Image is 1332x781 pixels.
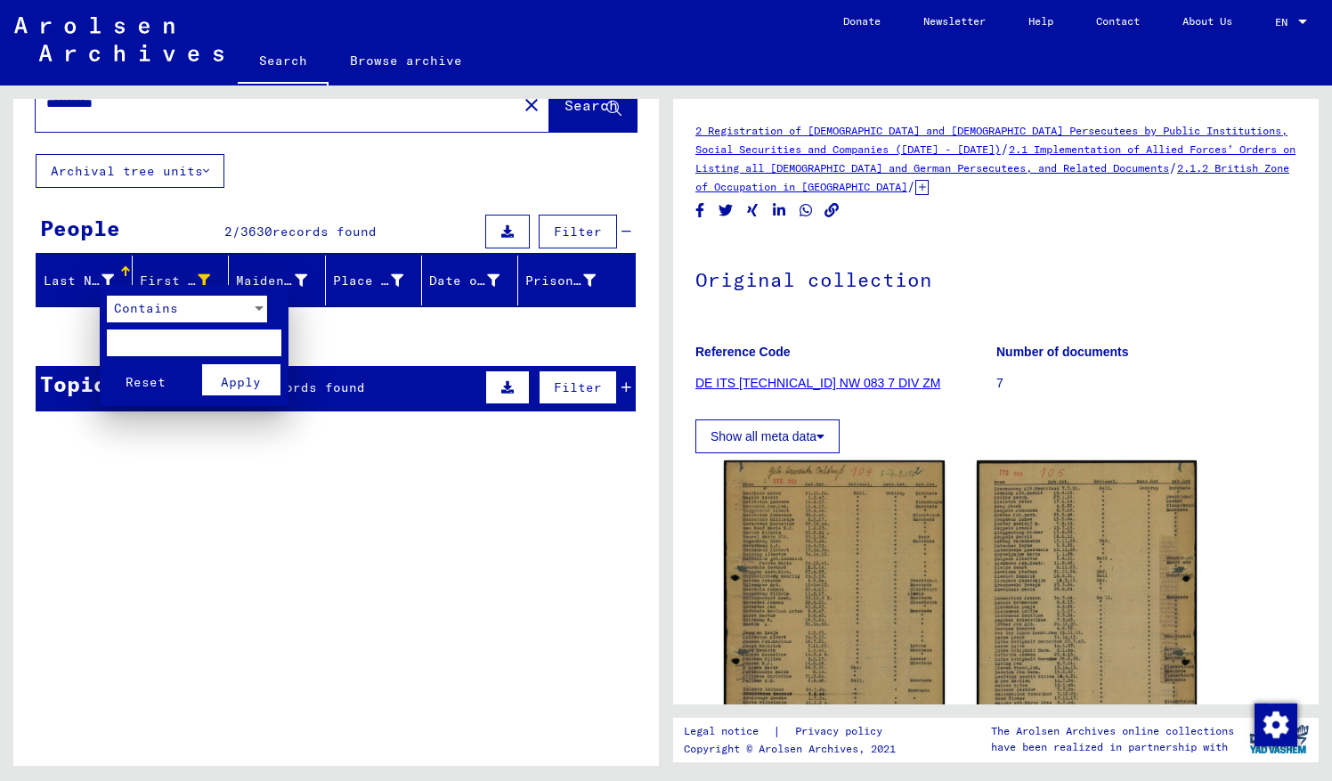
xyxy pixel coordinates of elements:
span: Reset [126,374,166,390]
button: Reset [107,364,185,395]
button: Apply [202,364,280,395]
img: Change consent [1255,704,1297,746]
span: Apply [221,374,261,390]
span: Contains [114,300,178,316]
